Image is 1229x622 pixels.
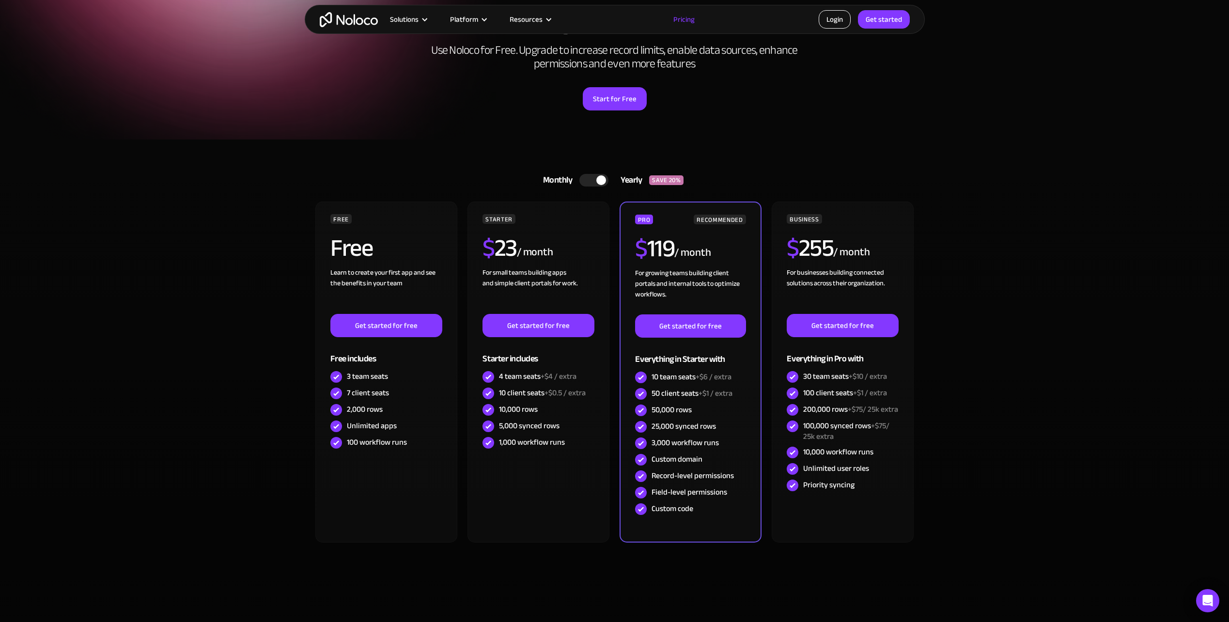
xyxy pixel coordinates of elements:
h2: Use Noloco for Free. Upgrade to increase record limits, enable data sources, enhance permissions ... [421,44,809,71]
div: For businesses building connected solutions across their organization. ‍ [787,267,898,314]
span: +$75/ 25k extra [803,419,889,444]
h2: 119 [635,236,674,261]
div: 25,000 synced rows [652,421,716,432]
a: Get started for free [635,314,746,338]
div: Resources [498,13,562,26]
div: Unlimited user roles [803,463,869,474]
div: 3,000 workflow runs [652,437,719,448]
div: 50,000 rows [652,404,692,415]
div: 10 client seats [499,388,586,398]
a: Get started [858,10,910,29]
div: Open Intercom Messenger [1196,589,1219,612]
div: 2,000 rows [347,404,383,415]
div: / month [674,245,711,261]
div: / month [517,245,553,260]
div: Unlimited apps [347,420,397,431]
div: 7 client seats [347,388,389,398]
a: Get started for free [482,314,594,337]
div: 50 client seats [652,388,732,399]
a: Get started for free [330,314,442,337]
span: +$0.5 / extra [544,386,586,400]
span: $ [482,225,495,271]
span: +$4 / extra [541,369,576,384]
div: Record-level permissions [652,470,734,481]
div: Learn to create your first app and see the benefits in your team ‍ [330,267,442,314]
span: +$75/ 25k extra [848,402,898,417]
div: Free includes [330,337,442,369]
div: 3 team seats [347,371,388,382]
div: 4 team seats [499,371,576,382]
div: Platform [450,13,478,26]
div: BUSINESS [787,214,822,224]
a: home [320,12,378,27]
h2: 255 [787,236,833,260]
div: 10,000 rows [499,404,538,415]
div: 100 client seats [803,388,887,398]
span: +$6 / extra [696,370,731,384]
div: Custom code [652,503,693,514]
a: Pricing [661,13,707,26]
div: SAVE 20% [649,175,684,185]
div: 100 workflow runs [347,437,407,448]
h2: Free [330,236,373,260]
div: For growing teams building client portals and internal tools to optimize workflows. [635,268,746,314]
div: STARTER [482,214,515,224]
div: Everything in Starter with [635,338,746,369]
div: 10 team seats [652,372,731,382]
span: +$10 / extra [849,369,887,384]
div: Priority syncing [803,480,855,490]
div: / month [833,245,870,260]
div: PRO [635,215,653,224]
a: Start for Free [583,87,647,110]
div: 10,000 workflow runs [803,447,873,457]
div: Solutions [378,13,438,26]
div: Monthly [531,173,580,187]
div: Platform [438,13,498,26]
div: FREE [330,214,352,224]
a: Get started for free [787,314,898,337]
div: 30 team seats [803,371,887,382]
div: For small teams building apps and simple client portals for work. ‍ [482,267,594,314]
div: Yearly [608,173,649,187]
div: 5,000 synced rows [499,420,560,431]
div: Resources [510,13,543,26]
div: Everything in Pro with [787,337,898,369]
div: Custom domain [652,454,702,465]
div: Solutions [390,13,419,26]
a: Login [819,10,851,29]
div: Starter includes [482,337,594,369]
div: Field-level permissions [652,487,727,498]
div: 200,000 rows [803,404,898,415]
span: +$1 / extra [699,386,732,401]
h2: 23 [482,236,517,260]
span: +$1 / extra [853,386,887,400]
div: RECOMMENDED [694,215,746,224]
span: $ [787,225,799,271]
span: $ [635,226,647,271]
div: 1,000 workflow runs [499,437,565,448]
div: 100,000 synced rows [803,420,898,442]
